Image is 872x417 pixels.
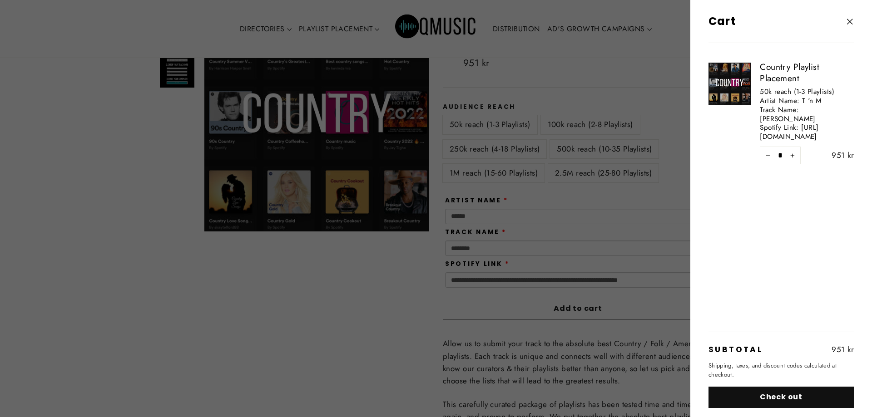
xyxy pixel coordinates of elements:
button: Check out [708,387,854,408]
span: Artist Name: T 'n M [760,97,854,106]
span: Spotify Link: [URL][DOMAIN_NAME] [760,123,854,142]
button: Increase item quantity by one [788,147,801,164]
span: 951 kr [832,150,854,161]
input: quantity [760,147,801,164]
p: 951 kr [781,345,854,354]
a: Country Playlist Placement [760,61,854,84]
span: Track Name: [PERSON_NAME] [760,106,854,124]
span: 50k reach (1-3 Playlists) [760,84,854,97]
p: Subtotal [708,345,781,354]
div: Cart [708,7,827,35]
img: Country Playlist Placement [708,63,751,105]
button: Reduce item quantity by one [760,147,773,164]
p: Shipping, taxes, and discount codes calculated at checkout. [708,361,854,380]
